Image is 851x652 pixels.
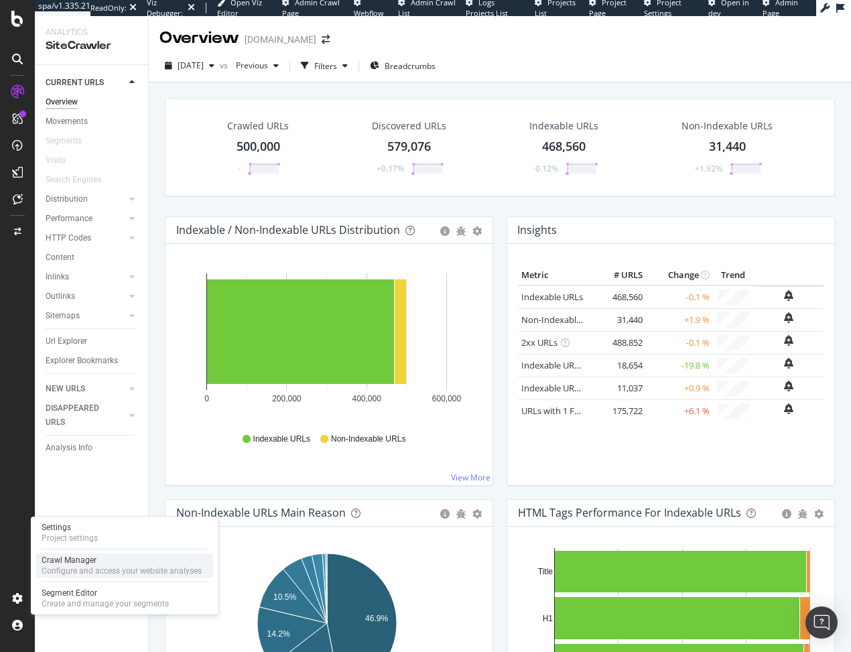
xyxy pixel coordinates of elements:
[272,394,302,403] text: 200,000
[238,163,241,174] div: -
[784,312,793,323] div: bell-plus
[542,138,586,155] div: 468,560
[646,265,713,285] th: Change
[592,331,646,354] td: 488,852
[46,270,69,284] div: Inlinks
[695,163,722,174] div: +1.92%
[296,55,353,76] button: Filters
[46,251,139,265] a: Content
[42,598,169,609] div: Create and manage your segments
[521,336,558,348] a: 2xx URLs
[521,405,620,417] a: URLs with 1 Follow Inlink
[46,289,75,304] div: Outlinks
[365,614,388,623] text: 46.9%
[46,95,139,109] a: Overview
[159,55,220,76] button: [DATE]
[36,553,213,578] a: Crawl ManagerConfigure and access your website analyses
[90,3,127,13] div: ReadOnly:
[46,401,125,430] a: DISAPPEARED URLS
[227,119,289,133] div: Crawled URLs
[592,265,646,285] th: # URLS
[521,382,667,394] a: Indexable URLs with Bad Description
[432,394,462,403] text: 600,000
[42,522,98,533] div: Settings
[646,399,713,422] td: +6.1 %
[159,27,239,50] div: Overview
[46,115,139,129] a: Movements
[456,509,466,519] div: bug
[533,163,558,174] div: -0.12%
[784,335,793,346] div: bell-plus
[713,265,753,285] th: Trend
[273,592,296,602] text: 10.5%
[592,285,646,309] td: 468,560
[46,153,66,168] div: Visits
[440,509,450,519] div: circle-info
[365,55,441,76] button: Breadcrumbs
[314,60,337,72] div: Filters
[46,76,104,90] div: CURRENT URLS
[46,173,101,187] div: Search Engines
[46,134,82,148] div: Segments
[814,509,824,519] div: gear
[352,394,381,403] text: 400,000
[46,38,137,54] div: SiteCrawler
[592,308,646,331] td: 31,440
[46,334,87,348] div: Url Explorer
[231,60,268,71] span: Previous
[46,354,118,368] div: Explorer Bookmarks
[46,354,139,368] a: Explorer Bookmarks
[176,223,400,237] div: Indexable / Non-Indexable URLs Distribution
[253,434,310,445] span: Indexable URLs
[784,381,793,391] div: bell-plus
[784,358,793,369] div: bell-plus
[46,134,95,148] a: Segments
[46,27,137,38] div: Analytics
[46,334,139,348] a: Url Explorer
[784,403,793,414] div: bell-plus
[538,567,553,576] text: Title
[521,314,603,326] a: Non-Indexable URLs
[646,377,713,399] td: +0.9 %
[42,533,98,543] div: Project settings
[46,401,113,430] div: DISAPPEARED URLS
[46,231,91,245] div: HTTP Codes
[646,331,713,354] td: -0.1 %
[518,265,592,285] th: Metric
[36,586,213,610] a: Segment EditorCreate and manage your segments
[387,138,431,155] div: 579,076
[42,566,202,576] div: Configure and access your website analyses
[592,377,646,399] td: 11,037
[472,509,482,519] div: gear
[42,588,169,598] div: Segment Editor
[377,163,404,174] div: +0.17%
[46,192,125,206] a: Distribution
[451,472,490,483] a: View More
[46,173,115,187] a: Search Engines
[521,359,633,371] a: Indexable URLs with Bad H1
[46,270,125,284] a: Inlinks
[543,614,553,623] text: H1
[529,119,598,133] div: Indexable URLs
[322,35,330,44] div: arrow-right-arrow-left
[46,115,88,129] div: Movements
[46,231,125,245] a: HTTP Codes
[46,95,78,109] div: Overview
[46,76,125,90] a: CURRENT URLS
[46,441,92,455] div: Analysis Info
[521,291,583,303] a: Indexable URLs
[46,309,80,323] div: Sitemaps
[592,354,646,377] td: 18,654
[472,226,482,236] div: gear
[805,606,838,639] div: Open Intercom Messenger
[646,354,713,377] td: -19.8 %
[46,192,88,206] div: Distribution
[245,33,316,46] div: [DOMAIN_NAME]
[681,119,773,133] div: Non-Indexable URLs
[46,251,74,265] div: Content
[176,265,477,421] svg: A chart.
[385,60,436,72] span: Breadcrumbs
[646,308,713,331] td: +1.9 %
[46,153,79,168] a: Visits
